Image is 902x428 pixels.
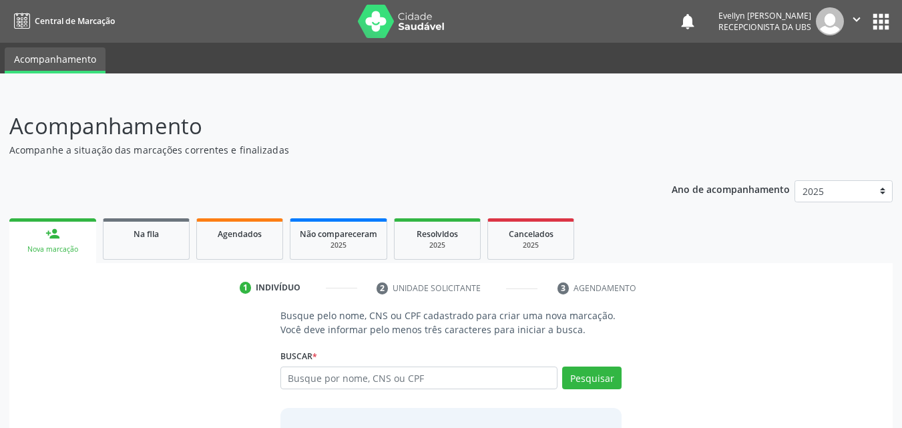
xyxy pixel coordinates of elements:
span: Resolvidos [417,228,458,240]
p: Acompanhe a situação das marcações correntes e finalizadas [9,143,628,157]
span: Não compareceram [300,228,377,240]
p: Busque pelo nome, CNS ou CPF cadastrado para criar uma nova marcação. Você deve informar pelo men... [280,308,622,337]
p: Acompanhamento [9,110,628,143]
div: Evellyn [PERSON_NAME] [718,10,811,21]
input: Busque por nome, CNS ou CPF [280,367,558,389]
span: Cancelados [509,228,553,240]
div: 2025 [404,240,471,250]
span: Agendados [218,228,262,240]
div: 1 [240,282,252,294]
p: Ano de acompanhamento [672,180,790,197]
img: img [816,7,844,35]
span: Recepcionista da UBS [718,21,811,33]
a: Central de Marcação [9,10,115,32]
a: Acompanhamento [5,47,105,73]
button: Pesquisar [562,367,622,389]
label: Buscar [280,346,317,367]
button: apps [869,10,893,33]
button: notifications [678,12,697,31]
div: Nova marcação [19,244,87,254]
div: person_add [45,226,60,241]
button:  [844,7,869,35]
span: Central de Marcação [35,15,115,27]
div: 2025 [497,240,564,250]
i:  [849,12,864,27]
div: 2025 [300,240,377,250]
span: Na fila [134,228,159,240]
div: Indivíduo [256,282,300,294]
